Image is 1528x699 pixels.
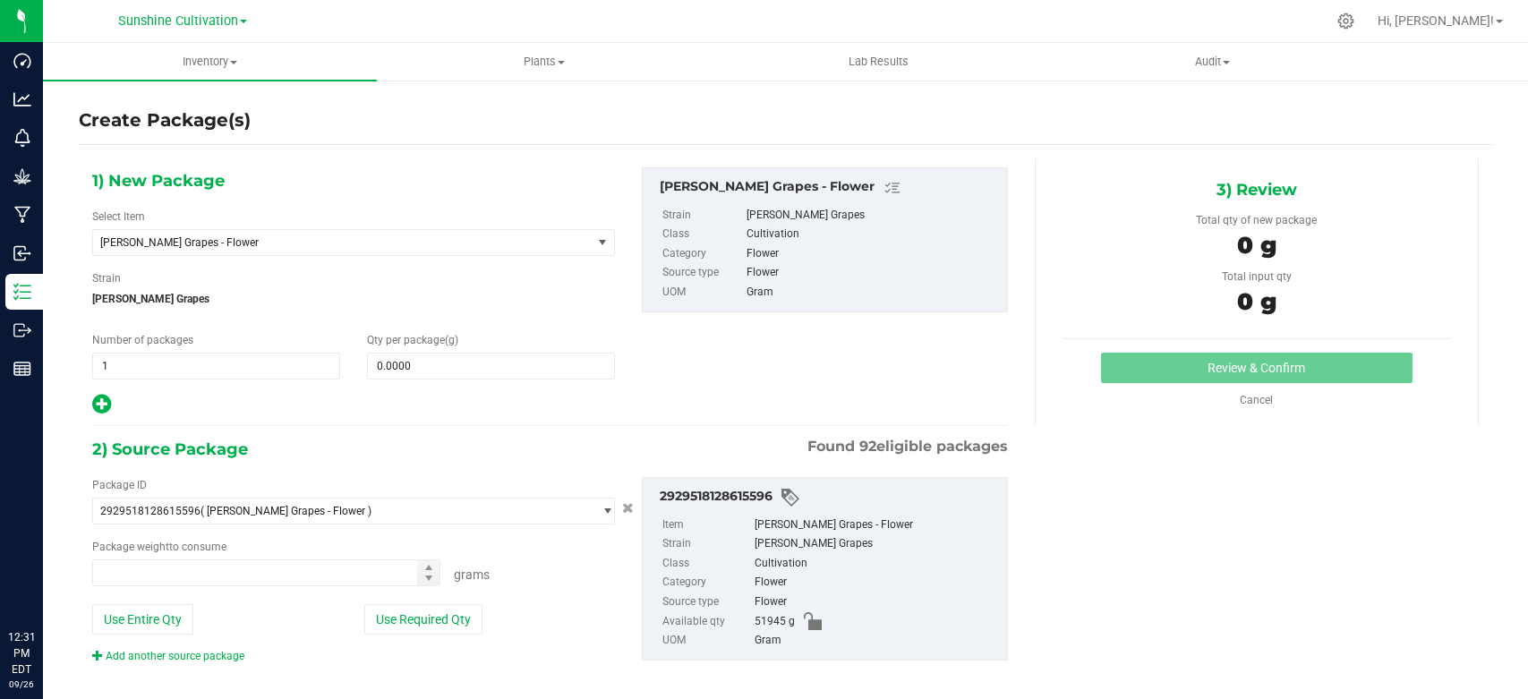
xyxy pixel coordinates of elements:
span: weight [137,541,169,553]
inline-svg: Manufacturing [13,206,31,224]
a: Audit [1046,43,1379,81]
div: 2929518128615596 [660,487,998,508]
label: Category [662,573,751,592]
span: Number of packages [92,334,193,346]
div: Flower [747,263,998,283]
span: [PERSON_NAME] Grapes [92,286,615,312]
a: Plants [377,43,711,81]
label: Category [662,244,743,264]
label: Select Item [92,209,145,225]
inline-svg: Outbound [13,321,31,339]
span: 2929518128615596 [100,505,201,517]
span: 0 g [1237,287,1276,316]
div: Gram [755,631,998,651]
label: Available qty [662,612,751,632]
span: Qty per package [367,334,458,346]
span: [PERSON_NAME] Grapes - Flower [100,236,565,249]
span: 3) Review [1216,176,1297,203]
div: Cultivation [755,554,998,574]
span: Found eligible packages [807,436,1008,457]
button: Use Required Qty [364,604,482,635]
span: Package to consume [92,541,226,553]
inline-svg: Grow [13,167,31,185]
inline-svg: Monitoring [13,129,31,147]
span: Decrease value [417,573,440,586]
label: Strain [662,206,743,226]
label: Source type [662,263,743,283]
span: Lab Results [824,54,933,70]
label: Strain [92,270,121,286]
p: 09/26 [8,678,35,691]
div: Flower [755,592,998,612]
span: select [592,499,614,524]
inline-svg: Reports [13,360,31,378]
button: Review & Confirm [1101,353,1412,383]
a: Add another source package [92,650,244,662]
span: 92 [859,438,876,455]
span: Hi, [PERSON_NAME]! [1378,13,1494,28]
span: Total qty of new package [1196,214,1317,226]
button: Use Entire Qty [92,604,193,635]
input: 1 [93,354,339,379]
span: 1) New Package [92,167,225,194]
div: [PERSON_NAME] Grapes [755,534,998,554]
span: (g) [445,334,458,346]
span: Increase value [417,560,440,574]
span: Package ID [92,479,147,491]
a: Cancel [1240,394,1273,406]
span: 2) Source Package [92,436,248,463]
iframe: Resource center [18,556,72,609]
label: Strain [662,534,751,554]
div: Manage settings [1335,13,1357,30]
span: Grams [454,567,490,582]
div: Gaspar's Grapes - Flower [660,177,998,199]
inline-svg: Dashboard [13,52,31,70]
span: Total input qty [1222,270,1292,283]
div: [PERSON_NAME] Grapes - Flower [755,516,998,535]
span: Sunshine Cultivation [118,13,238,29]
span: Inventory [43,54,377,70]
span: 51945 g [755,612,795,632]
div: Cultivation [747,225,998,244]
a: Lab Results [712,43,1046,81]
inline-svg: Inventory [13,283,31,301]
span: select [592,230,614,255]
inline-svg: Analytics [13,90,31,108]
input: 0.0000 [368,354,614,379]
div: Flower [747,244,998,264]
span: 0 g [1237,231,1276,260]
span: Audit [1046,54,1379,70]
div: Flower [755,573,998,592]
a: Inventory [43,43,377,81]
p: 12:31 PM EDT [8,629,35,678]
label: UOM [662,631,751,651]
div: [PERSON_NAME] Grapes [747,206,998,226]
h4: Create Package(s) [79,107,251,133]
label: Class [662,225,743,244]
span: ( [PERSON_NAME] Grapes - Flower ) [201,505,371,517]
iframe: Resource center unread badge [53,553,74,575]
label: Class [662,554,751,574]
span: Add new output [92,402,111,414]
label: Source type [662,592,751,612]
label: UOM [662,283,743,303]
div: Gram [747,283,998,303]
label: Item [662,516,751,535]
span: Plants [378,54,710,70]
inline-svg: Inbound [13,244,31,262]
button: Cancel button [617,496,639,522]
